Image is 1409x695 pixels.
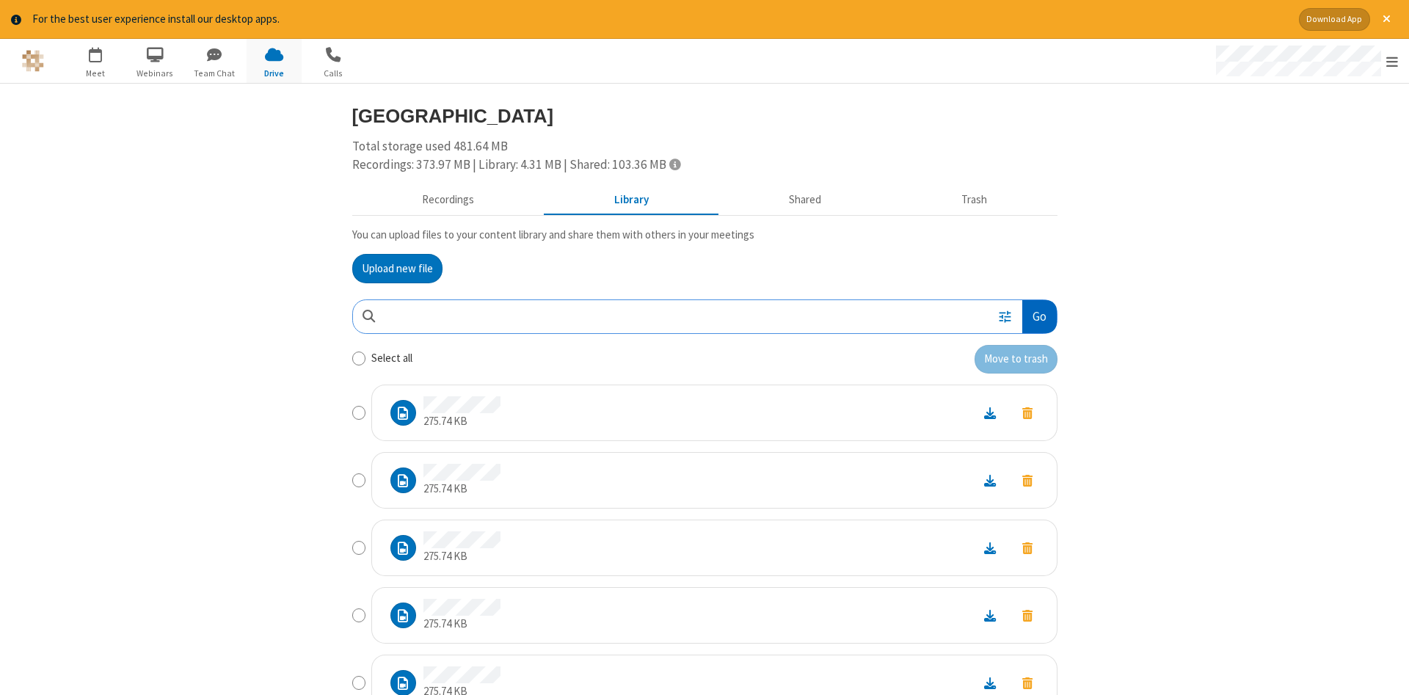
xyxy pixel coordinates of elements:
p: 275.74 KB [423,481,500,498]
button: Content library [545,186,719,214]
span: Calls [306,67,361,80]
h3: [GEOGRAPHIC_DATA] [352,106,1057,126]
p: 275.74 KB [423,413,500,430]
span: Team Chat [187,67,242,80]
button: Move to trash [1009,605,1046,625]
img: QA Selenium DO NOT DELETE OR CHANGE [22,50,44,72]
label: Select all [371,350,412,367]
div: For the best user experience install our desktop apps. [32,11,1288,28]
span: Webinars [128,67,183,80]
button: Shared during meetings [719,186,892,214]
span: Totals displayed include files that have been moved to the trash. [669,158,680,170]
button: Move to trash [975,345,1057,374]
button: Move to trash [1009,470,1046,490]
a: Download file [971,404,1009,421]
button: Move to trash [1009,673,1046,693]
button: Upload new file [352,254,443,283]
a: Download file [971,472,1009,489]
div: Recordings: 373.97 MB | Library: 4.31 MB | Shared: 103.36 MB [352,156,1057,175]
button: Recorded meetings [352,186,545,214]
button: Move to trash [1009,538,1046,558]
p: 275.74 KB [423,616,500,633]
div: Total storage used 481.64 MB [352,137,1057,175]
button: Go [1022,300,1056,333]
p: 275.74 KB [423,548,500,565]
p: You can upload files to your content library and share them with others in your meetings [352,227,1057,244]
a: Download file [971,539,1009,556]
button: Logo [5,39,60,83]
div: Open menu [1202,39,1409,83]
span: Drive [247,67,302,80]
button: Download App [1299,8,1370,31]
span: Meet [68,67,123,80]
a: Download file [971,607,1009,624]
a: Download file [971,674,1009,691]
button: Close alert [1375,8,1398,31]
button: Move to trash [1009,403,1046,423]
button: Trash [892,186,1057,214]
